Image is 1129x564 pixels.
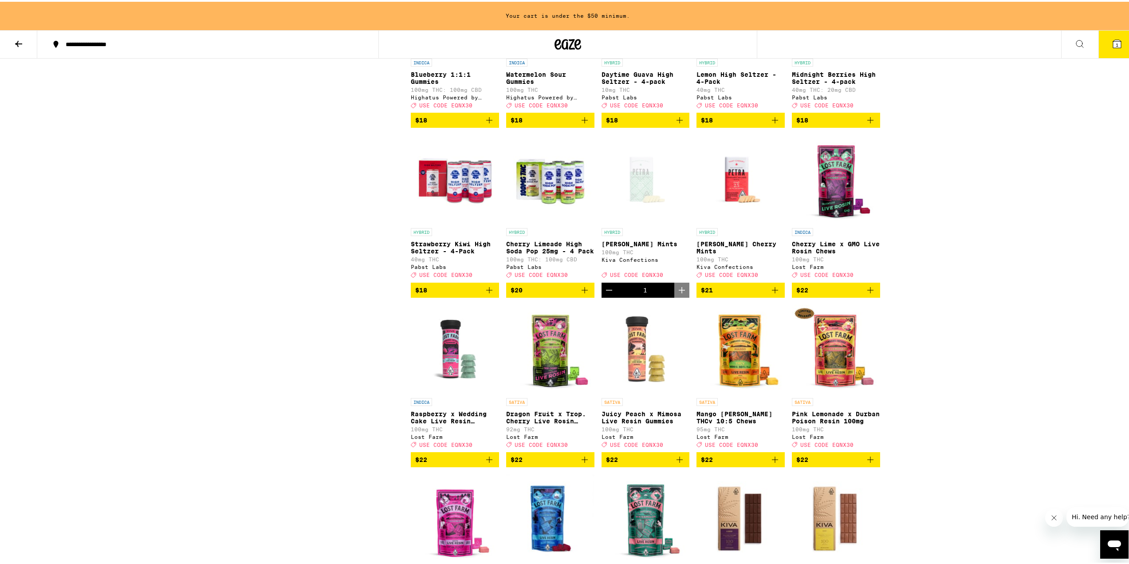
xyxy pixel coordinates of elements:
[411,93,499,99] div: Highatus Powered by Cannabiotix
[602,85,690,91] p: 10mg THC
[796,285,808,292] span: $22
[506,93,594,99] div: Highatus Powered by Cannabiotix
[506,409,594,423] p: Dragon Fruit x Trop. Cherry Live Rosin Chews
[696,303,785,450] a: Open page for Mango Jack Herer THCv 10:5 Chews from Lost Farm
[506,57,527,65] p: INDICA
[696,432,785,438] div: Lost Farm
[515,101,568,106] span: USE CODE EQNX30
[506,133,594,280] a: Open page for Cherry Limeade High Soda Pop 25mg - 4 Pack from Pabst Labs
[411,432,499,438] div: Lost Farm
[696,303,785,392] img: Lost Farm - Mango Jack Herer THCv 10:5 Chews
[696,255,785,260] p: 100mg THC
[800,440,854,446] span: USE CODE EQNX30
[696,450,785,465] button: Add to bag
[696,409,785,423] p: Mango [PERSON_NAME] THCv 10:5 Chews
[506,303,594,450] a: Open page for Dragon Fruit x Trop. Cherry Live Rosin Chews from Lost Farm
[792,226,813,234] p: INDICA
[411,409,499,423] p: Raspberry x Wedding Cake Live Resin Gummies
[696,93,785,99] div: Pabst Labs
[411,303,499,392] img: Lost Farm - Raspberry x Wedding Cake Live Resin Gummies
[602,303,690,450] a: Open page for Juicy Peach x Mimosa Live Resin Gummies from Lost Farm
[411,425,499,430] p: 100mg THC
[411,255,499,260] p: 40mg THC
[606,454,618,461] span: $22
[696,396,718,404] p: SATIVA
[792,409,880,423] p: Pink Lemonade x Durban Poison Resin 100mg
[602,226,623,234] p: HYBRID
[411,473,499,561] img: Lost Farm - Strawberry x Pink Jesus Live Resin Chews - 100mg
[515,271,568,276] span: USE CODE EQNX30
[696,239,785,253] p: [PERSON_NAME] Cherry Mints
[792,93,880,99] div: Pabst Labs
[602,93,690,99] div: Pabst Labs
[506,133,594,222] img: Pabst Labs - Cherry Limeade High Soda Pop 25mg - 4 Pack
[792,111,880,126] button: Add to bag
[411,239,499,253] p: Strawberry Kiwi High Seltzer - 4-Pack
[602,239,690,246] p: [PERSON_NAME] Mints
[1045,507,1063,525] iframe: Close message
[643,285,647,292] div: 1
[602,396,623,404] p: SATIVA
[1066,505,1129,525] iframe: Message from company
[792,450,880,465] button: Add to bag
[696,281,785,296] button: Add to bag
[792,133,880,280] a: Open page for Cherry Lime x GMO Live Rosin Chews from Lost Farm
[696,226,718,234] p: HYBRID
[419,101,472,106] span: USE CODE EQNX30
[610,440,663,446] span: USE CODE EQNX30
[602,450,690,465] button: Add to bag
[602,281,617,296] button: Decrement
[792,239,880,253] p: Cherry Lime x GMO Live Rosin Chews
[5,6,64,13] span: Hi. Need any help?
[419,271,472,276] span: USE CODE EQNX30
[674,281,689,296] button: Increment
[506,473,594,561] img: Lost Farm - Blueberry x Blue Dream Live Resin Chews
[411,396,432,404] p: INDICA
[602,248,690,253] p: 100mg THC
[792,255,880,260] p: 100mg THC
[705,440,758,446] span: USE CODE EQNX30
[696,133,785,222] img: Kiva Confections - Petra Tart Cherry Mints
[705,271,758,276] span: USE CODE EQNX30
[792,425,880,430] p: 100mg THC
[411,85,499,91] p: 100mg THC: 100mg CBD
[511,454,523,461] span: $22
[511,115,523,122] span: $18
[506,255,594,260] p: 100mg THC: 100mg CBD
[506,111,594,126] button: Add to bag
[415,285,427,292] span: $18
[506,85,594,91] p: 100mg THC
[415,454,427,461] span: $22
[506,432,594,438] div: Lost Farm
[792,57,813,65] p: HYBRID
[506,396,527,404] p: SATIVA
[411,226,432,234] p: HYBRID
[696,473,785,561] img: Kiva Confections - Blackberry Dark Chocolate Bar
[411,133,499,222] img: Pabst Labs - Strawberry Kiwi High Seltzer - 4-Pack
[411,57,432,65] p: INDICA
[411,450,499,465] button: Add to bag
[792,432,880,438] div: Lost Farm
[792,396,813,404] p: SATIVA
[792,69,880,83] p: Midnight Berries High Seltzer - 4-pack
[419,440,472,446] span: USE CODE EQNX30
[506,69,594,83] p: Watermelon Sour Gummies
[602,409,690,423] p: Juicy Peach x Mimosa Live Resin Gummies
[800,101,854,106] span: USE CODE EQNX30
[696,262,785,268] div: Kiva Confections
[506,281,594,296] button: Add to bag
[800,271,854,276] span: USE CODE EQNX30
[796,115,808,122] span: $18
[606,115,618,122] span: $18
[696,425,785,430] p: 95mg THC
[701,285,713,292] span: $21
[511,285,523,292] span: $20
[696,57,718,65] p: HYBRID
[602,473,690,561] img: Lost Farm - Watermelon x Gelato Chews
[506,226,527,234] p: HYBRID
[602,69,690,83] p: Daytime Guava High Seltzer - 4-pack
[411,303,499,450] a: Open page for Raspberry x Wedding Cake Live Resin Gummies from Lost Farm
[506,425,594,430] p: 92mg THC
[792,303,880,392] img: Lost Farm - Pink Lemonade x Durban Poison Resin 100mg
[1116,40,1118,46] span: 1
